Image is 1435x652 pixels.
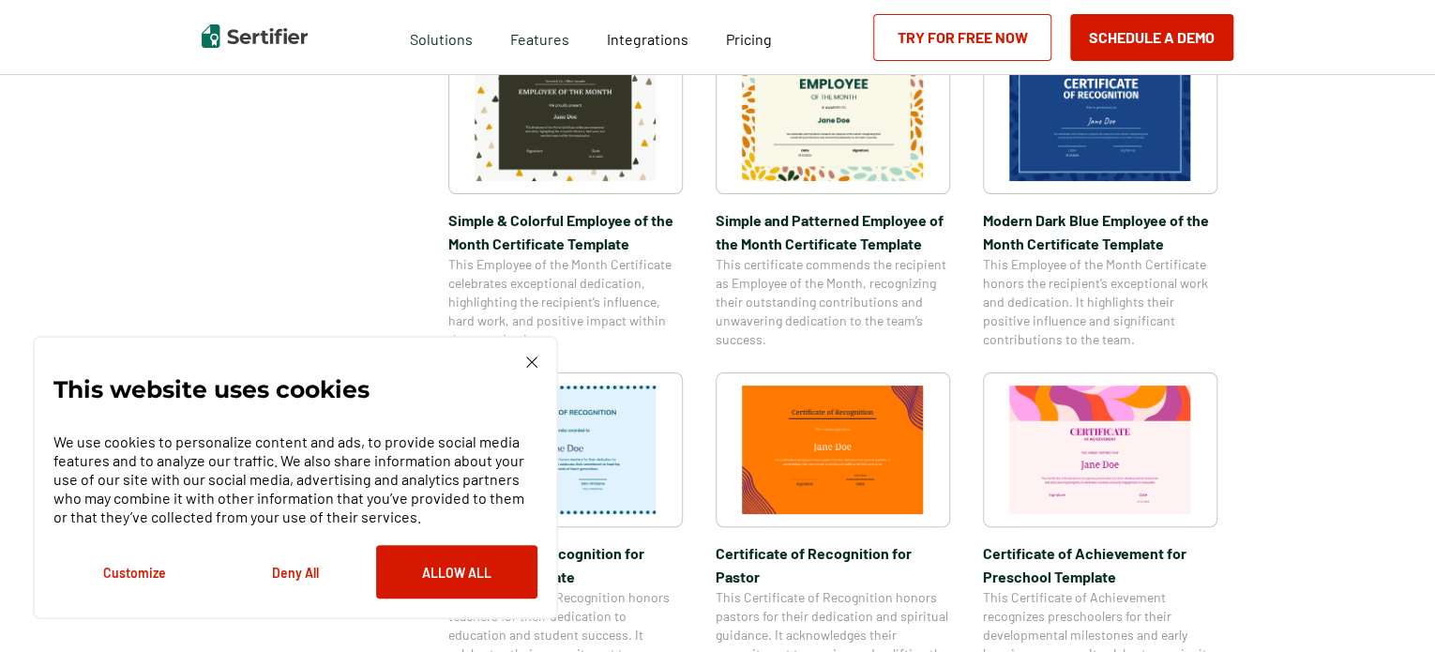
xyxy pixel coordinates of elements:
img: Cookie Popup Close [526,356,537,368]
span: Modern Dark Blue Employee of the Month Certificate Template [983,208,1217,255]
img: Modern Dark Blue Employee of the Month Certificate Template [1009,53,1191,181]
span: Features [510,25,569,49]
span: Simple & Colorful Employee of the Month Certificate Template [448,208,683,255]
p: This website uses cookies [53,380,370,399]
span: Certificate of Recognition for Teachers Template [448,541,683,588]
span: Integrations [607,30,688,48]
a: Integrations [607,25,688,49]
button: Customize [53,545,215,599]
img: Sertifier | Digital Credentialing Platform [202,24,308,48]
span: This Employee of the Month Certificate honors the recipient’s exceptional work and dedication. It... [983,255,1217,349]
span: Pricing [726,30,772,48]
img: Certificate of Achievement for Preschool Template [1009,386,1191,514]
img: Simple & Colorful Employee of the Month Certificate Template [475,53,657,181]
span: Certificate of Recognition for Pastor [716,541,950,588]
img: Simple and Patterned Employee of the Month Certificate Template [742,53,924,181]
img: Certificate of Recognition for Teachers Template [475,386,657,514]
span: This Employee of the Month Certificate celebrates exceptional dedication, highlighting the recipi... [448,255,683,349]
iframe: Chat Widget [1341,562,1435,652]
a: Modern Dark Blue Employee of the Month Certificate TemplateModern Dark Blue Employee of the Month... [983,39,1217,349]
a: Try for Free Now [873,14,1051,61]
button: Allow All [376,545,537,599]
button: Deny All [215,545,376,599]
span: Certificate of Achievement for Preschool Template [983,541,1217,588]
a: Simple and Patterned Employee of the Month Certificate TemplateSimple and Patterned Employee of t... [716,39,950,349]
p: We use cookies to personalize content and ads, to provide social media features and to analyze ou... [53,432,537,526]
img: Certificate of Recognition for Pastor [742,386,924,514]
span: Simple and Patterned Employee of the Month Certificate Template [716,208,950,255]
a: Pricing [726,25,772,49]
span: Solutions [410,25,473,49]
a: Simple & Colorful Employee of the Month Certificate TemplateSimple & Colorful Employee of the Mon... [448,39,683,349]
button: Schedule a Demo [1070,14,1233,61]
span: This certificate commends the recipient as Employee of the Month, recognizing their outstanding c... [716,255,950,349]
